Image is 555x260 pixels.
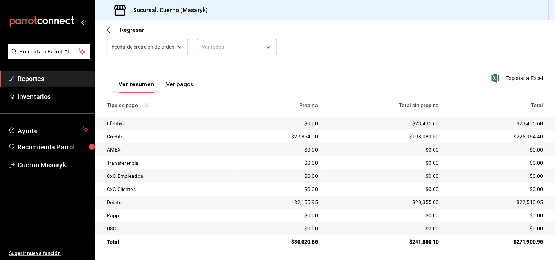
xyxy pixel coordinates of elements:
[240,238,318,245] div: $30,020.85
[119,81,194,93] div: navigation tabs
[451,102,543,108] div: Total
[451,159,543,167] div: $0.00
[107,133,229,140] div: Credito
[107,172,229,180] div: CxC Empleados
[107,146,229,153] div: AMEX
[330,225,439,232] div: $0.00
[18,74,89,84] span: Reportes
[9,249,89,257] span: Sugerir nueva función
[18,142,89,152] span: Recomienda Parrot
[451,133,543,140] div: $225,954.40
[119,81,154,93] button: Ver resumen
[240,186,318,193] div: $0.00
[330,146,439,153] div: $0.00
[451,225,543,232] div: $0.00
[240,225,318,232] div: $0.00
[330,172,439,180] div: $0.00
[451,186,543,193] div: $0.00
[107,102,229,108] div: Tipo de pago
[18,125,79,134] span: Ayuda
[451,238,543,245] div: $271,900.95
[8,44,90,59] button: Pregunta a Parrot AI
[107,225,229,232] div: USD
[451,212,543,219] div: $0.00
[107,199,229,206] div: Debito
[107,186,229,193] div: CxC Clientes
[240,172,318,180] div: $0.00
[112,43,175,50] span: Fecha de creación de orden
[330,212,439,219] div: $0.00
[197,39,277,54] div: Ver todos
[493,74,543,83] button: Exportar a Excel
[451,199,543,206] div: $22,510.95
[330,102,439,108] div: Total sin propina
[240,146,318,153] div: $0.00
[240,120,318,127] div: $0.00
[107,120,229,127] div: Efectivo
[18,160,89,170] span: Cuerno Masaryk
[330,238,439,245] div: $241,880.10
[5,53,90,61] a: Pregunta a Parrot AI
[107,238,229,245] div: Total
[240,212,318,219] div: $0.00
[107,212,229,219] div: Rappi
[451,172,543,180] div: $0.00
[330,133,439,140] div: $198,089.50
[240,133,318,140] div: $27,864.90
[451,146,543,153] div: $0.00
[240,102,318,108] div: Propina
[18,92,89,102] span: Inventarios
[144,103,149,108] svg: Los pagos realizados con Pay y otras terminales son montos brutos.
[20,48,79,56] span: Pregunta a Parrot AI
[330,159,439,167] div: $0.00
[127,6,208,15] h3: Sucursal: Cuerno (Masaryk)
[330,186,439,193] div: $0.00
[166,81,194,93] button: Ver pagos
[120,26,144,33] span: Regresar
[240,199,318,206] div: $2,155.95
[330,120,439,127] div: $23,435.60
[451,120,543,127] div: $23,435.60
[107,159,229,167] div: Transferencia
[240,159,318,167] div: $0.00
[80,19,86,25] button: open_drawer_menu
[330,199,439,206] div: $20,355.00
[107,26,144,33] button: Regresar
